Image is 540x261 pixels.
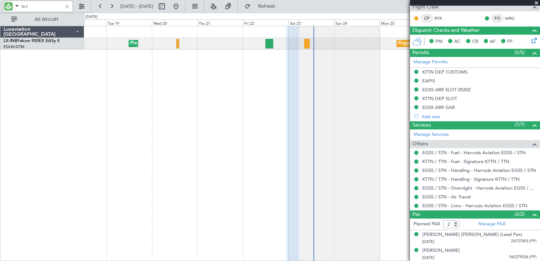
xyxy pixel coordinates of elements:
div: EGSS ARR SLOT 0520Z [422,87,471,93]
span: LX-INB [4,39,17,43]
span: FP [507,38,512,45]
span: Permits [412,49,429,57]
button: All Aircraft [8,14,77,25]
div: [DATE] [86,14,98,20]
div: Thu 21 [197,19,243,26]
a: MRG [505,15,521,22]
input: A/C (Reg. or Type) [22,1,62,12]
div: Sun 24 [334,19,380,26]
div: KTTN DEP SLOT [422,95,457,101]
div: Tue 19 [106,19,152,26]
span: (7/7) [515,121,525,128]
div: EAPIS [422,78,435,84]
a: EDLW/DTM [4,44,24,50]
span: 562279026 (PP) [509,254,536,260]
span: AC [454,38,460,45]
span: (5/5) [515,49,525,56]
a: KTTN / TTN - Handling - Signature KTTN / TTN [422,176,520,182]
a: KTTN / TTN - Fuel - Signature KTTN / TTN [422,158,509,164]
a: EGSS / STN - Overnight - Harrods Aviation EGSS / STN [422,185,536,191]
span: Flight Crew [412,3,439,11]
div: Wed 20 [152,19,198,26]
a: Manage Permits [413,59,448,66]
span: Z6727003 (PP) [511,238,536,244]
span: Refresh [252,4,282,9]
div: [PERSON_NAME] [PERSON_NAME] (Lead Pax) [422,231,522,238]
a: EGSS / STN - Limo - Harrods Aviation EGSS / STN [422,203,527,209]
span: PM [435,38,442,45]
label: Planned PAX [413,221,440,228]
div: Unplanned Maint [GEOGRAPHIC_DATA] (Al Maktoum Intl) [399,38,503,49]
span: CR [472,38,478,45]
span: [DATE] [422,255,434,260]
a: Manage PAX [479,221,505,228]
div: FO [492,14,503,22]
div: KTTN DEP CUSTOMS [422,69,468,75]
a: Manage Services [413,131,449,138]
a: LX-INBFalcon 900EX EASy II [4,39,59,43]
span: [DATE] - [DATE] [120,3,153,10]
div: Mon 25 [380,19,425,26]
button: Refresh [241,1,284,12]
div: Fri 22 [243,19,288,26]
div: Add new [422,114,536,120]
a: RTR [434,15,450,22]
span: AF [490,38,495,45]
div: Sat 23 [288,19,334,26]
span: Services [412,121,431,129]
span: Pax [412,210,420,219]
span: All Aircraft [18,17,75,22]
a: EGSS / STN - Air Travel [422,194,471,200]
a: EGSS / STN - Handling - Harrods Aviation EGSS / STN [422,167,536,173]
span: Dispatch Checks and Weather [412,27,480,35]
span: Others [412,140,428,148]
span: [DATE] [422,239,434,244]
div: CP [421,14,433,22]
div: Planned Maint Geneva (Cointrin) [131,38,189,49]
div: EGSS ARR GAR [422,104,455,110]
div: [PERSON_NAME] [422,247,460,254]
a: EGSS / STN - Fuel - Harrods Aviation EGSS / STN [422,150,526,156]
span: (2/2) [515,210,525,218]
